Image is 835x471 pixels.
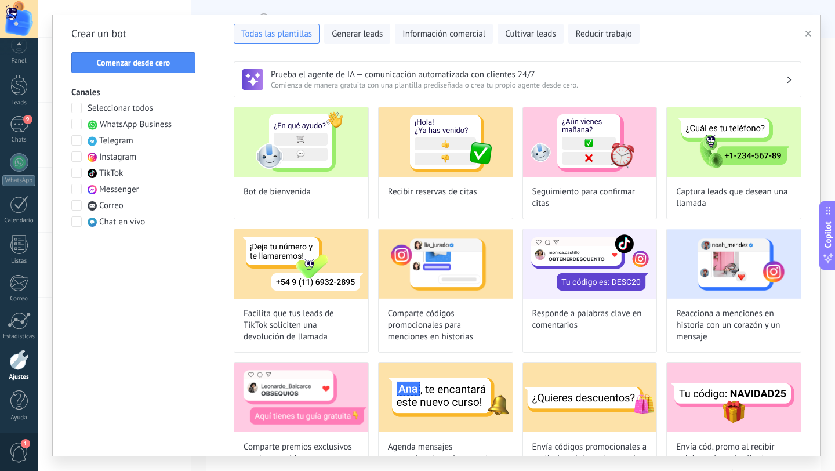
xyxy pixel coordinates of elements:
button: Generar leads [324,24,390,44]
span: Seguimiento para confirmar citas [532,186,648,209]
span: Reacciona a menciones en historia con un corazón y un mensaje [676,308,792,343]
div: Ajustes [2,374,36,381]
img: Reacciona a menciones en historia con un corazón y un mensaje [667,229,801,299]
span: WhatsApp Business [100,119,172,131]
button: Todas las plantillas [234,24,320,44]
button: Reducir trabajo [568,24,640,44]
span: Bot de bienvenida [244,186,311,198]
span: Facilita que tus leads de TikTok soliciten una devolución de llamada [244,308,359,343]
div: Ayuda [2,414,36,422]
span: Chat en vivo [99,216,145,228]
h3: Prueba el agente de IA — comunicación automatizada con clientes 24/7 [271,69,786,80]
div: WhatsApp [2,175,35,186]
span: Recibir reservas de citas [388,186,477,198]
img: Envía códigos promocionales a partir de palabras clave en los mensajes [523,363,657,432]
div: Calendario [2,217,36,224]
span: Responde a palabras clave en comentarios [532,308,648,331]
img: Responde a palabras clave en comentarios [523,229,657,299]
span: Telegram [99,135,133,147]
img: Facilita que tus leads de TikTok soliciten una devolución de llamada [234,229,368,299]
span: Comienza de manera gratuita con una plantilla prediseñada o crea tu propio agente desde cero. [271,80,786,90]
img: Comparte premios exclusivos con los seguidores [234,363,368,432]
h2: Crear un bot [71,24,196,43]
span: Comparte premios exclusivos con los seguidores [244,441,359,465]
h3: Canales [71,87,196,98]
img: Seguimiento para confirmar citas [523,107,657,177]
div: Chats [2,136,36,144]
div: Correo [2,295,36,303]
span: Cultivar leads [505,28,556,40]
span: 1 [21,439,30,448]
div: Leads [2,99,36,107]
span: Captura leads que desean una llamada [676,186,792,209]
img: Envía cód. promo al recibir palabras clave de clientes por DM en TikTok [667,363,801,432]
img: Agenda mensajes promocionales sobre eventos, ofertas y más [379,363,513,432]
button: Información comercial [395,24,493,44]
span: Instagram [99,151,136,163]
span: Messenger [99,184,139,195]
span: Comparte códigos promocionales para menciones en historias [388,308,503,343]
span: Correo [99,200,124,212]
div: Panel [2,57,36,65]
span: TikTok [99,168,123,179]
button: Cultivar leads [498,24,563,44]
span: Información comercial [402,28,485,40]
img: Bot de bienvenida [234,107,368,177]
span: Comenzar desde cero [97,59,170,67]
span: Seleccionar todos [88,103,153,114]
span: Reducir trabajo [576,28,632,40]
div: Estadísticas [2,333,36,340]
img: Comparte códigos promocionales para menciones en historias [379,229,513,299]
img: Recibir reservas de citas [379,107,513,177]
div: Listas [2,258,36,265]
img: Captura leads que desean una llamada [667,107,801,177]
span: 9 [23,115,32,124]
button: Comenzar desde cero [71,52,195,73]
span: Todas las plantillas [241,28,312,40]
span: Copilot [822,222,834,248]
span: Generar leads [332,28,383,40]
